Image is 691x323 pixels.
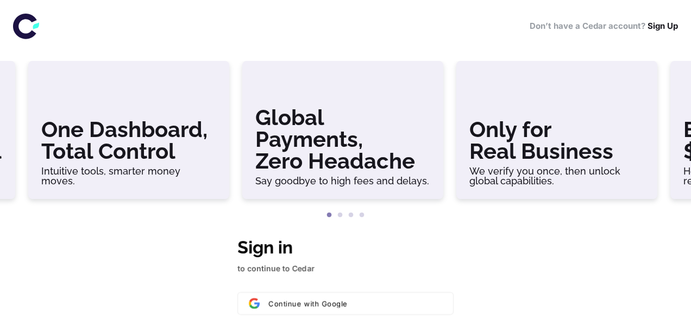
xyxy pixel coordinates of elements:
[324,210,335,221] button: 1
[268,299,348,308] span: Continue with Google
[255,107,430,172] h3: Global Payments, Zero Headache
[41,166,216,186] h6: Intuitive tools, smarter money moves.
[648,21,678,31] a: Sign Up
[345,210,356,221] button: 3
[237,234,454,260] h1: Sign in
[249,298,260,309] img: Sign in with Google
[237,263,454,275] p: to continue to Cedar
[530,20,678,33] h6: Don’t have a Cedar account?
[255,176,430,186] h6: Say goodbye to high fees and delays.
[469,119,644,162] h3: Only for Real Business
[237,292,454,315] button: Sign in with GoogleContinue with Google
[335,210,345,221] button: 2
[356,210,367,221] button: 4
[469,166,644,186] h6: We verify you once, then unlock global capabilities.
[41,119,216,162] h3: One Dashboard, Total Control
